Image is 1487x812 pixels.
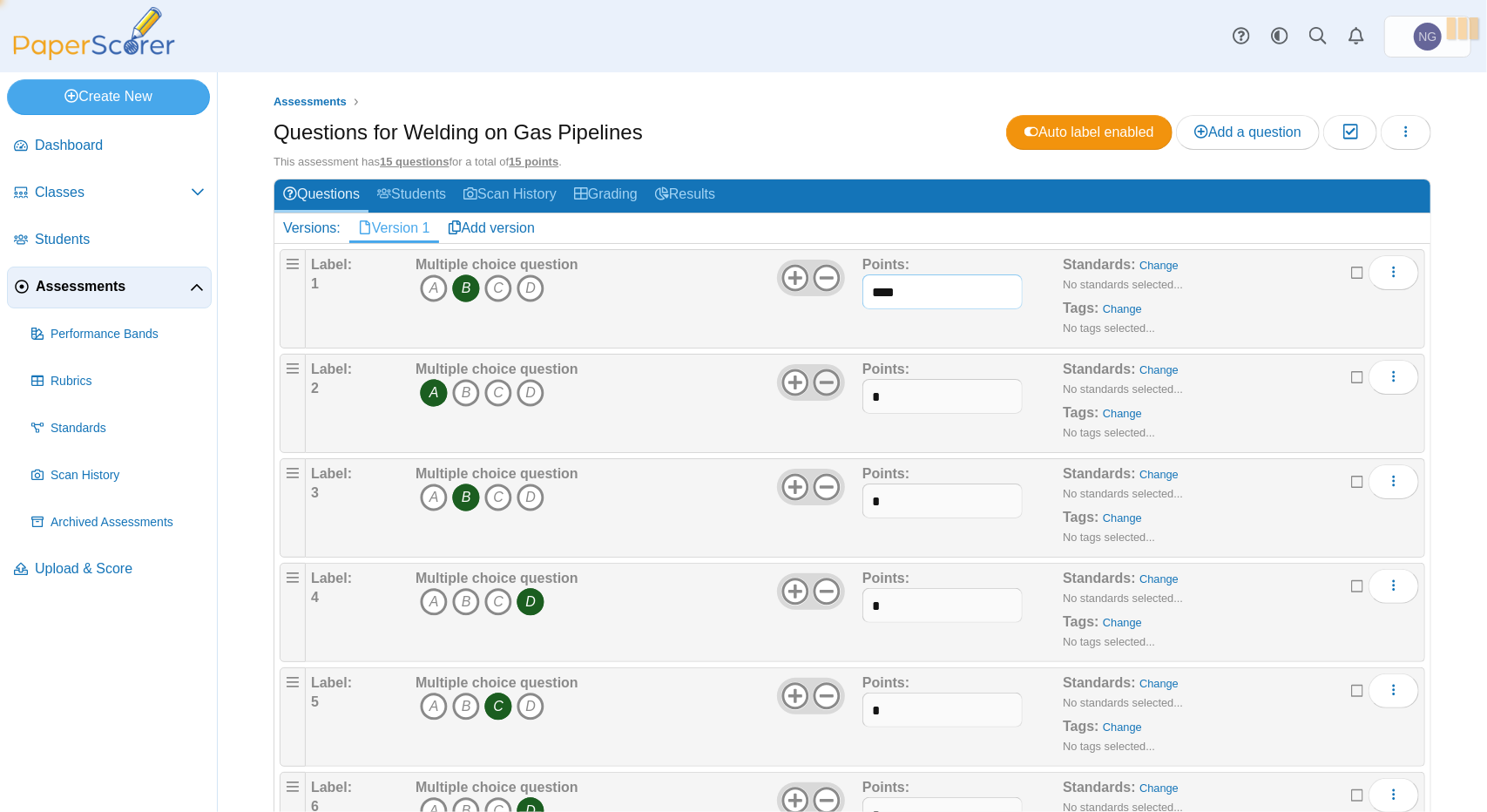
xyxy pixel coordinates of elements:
u: 15 points [509,155,558,168]
small: No tags selected... [1063,531,1155,544]
a: Add version [439,213,544,243]
i: A [420,379,448,407]
div: Versions: [274,213,349,243]
a: Change [1103,616,1142,629]
span: Add a question [1194,125,1301,139]
button: More options [1369,673,1419,708]
a: Dashboard [7,125,212,167]
a: Questions [274,179,368,212]
button: More options [1369,464,1419,499]
b: Label: [311,571,352,585]
i: C [484,274,512,302]
a: Version 1 [349,213,439,243]
i: D [517,484,544,511]
a: Alerts [1337,17,1375,56]
a: Change [1139,677,1179,690]
span: Nathan Green [1419,30,1437,43]
b: Tags: [1063,405,1098,420]
div: This assessment has for a total of . [274,154,1431,170]
b: Label: [311,780,352,795]
span: Assessments [36,277,190,296]
h1: Questions for Welding on Gas Pipelines [274,118,643,147]
small: No standards selected... [1063,278,1183,291]
a: Archived Assessments [24,502,212,544]
b: Label: [311,257,352,272]
span: Upload & Score [35,559,205,579]
b: Tags: [1063,301,1098,315]
u: 15 questions [380,155,449,168]
small: No standards selected... [1063,592,1183,605]
div: Drag handle [280,249,306,348]
i: A [420,588,448,616]
div: Drag handle [280,563,306,662]
b: Points: [862,780,909,795]
a: Change [1139,468,1179,481]
a: Upload & Score [7,549,212,591]
span: Rubrics [51,373,205,390]
a: Rubrics [24,361,212,403]
i: C [484,484,512,511]
b: Tags: [1063,510,1098,524]
a: Change [1103,511,1142,524]
div: Drag handle [280,458,306,558]
div: Drag handle [280,354,306,453]
span: Students [35,230,205,249]
a: Students [368,179,455,212]
span: Nathan Green [1414,23,1442,51]
a: Scan History [455,179,565,212]
a: Add a question [1176,115,1320,150]
small: No standards selected... [1063,382,1183,396]
a: Change [1139,363,1179,376]
a: Change [1139,782,1179,795]
a: Grading [565,179,646,212]
i: C [484,588,512,616]
b: Standards: [1063,780,1136,795]
b: Multiple choice question [416,571,578,585]
b: Points: [862,362,909,376]
i: B [452,484,480,511]
a: Change [1103,721,1142,734]
b: Multiple choice question [416,466,578,481]
b: 1 [311,276,319,291]
small: No tags selected... [1063,635,1155,648]
i: B [452,274,480,302]
div: Drag handle [280,667,306,767]
span: Performance Bands [51,326,205,343]
span: Assessments [274,95,347,108]
a: Nathan Green [1384,16,1471,58]
a: Assessments [269,91,351,113]
b: Tags: [1063,719,1098,734]
span: Classes [35,183,191,202]
a: Change [1103,407,1142,420]
b: Label: [311,362,352,376]
b: 3 [311,485,319,500]
a: Change [1139,572,1179,585]
i: C [484,379,512,407]
button: More options [1369,255,1419,290]
b: Standards: [1063,675,1136,690]
b: 4 [311,590,319,605]
b: Label: [311,466,352,481]
a: Results [646,179,724,212]
a: Performance Bands [24,314,212,355]
i: D [517,274,544,302]
span: Standards [51,420,205,437]
span: Archived Assessments [51,514,205,531]
b: 5 [311,694,319,709]
b: Standards: [1063,257,1136,272]
b: Points: [862,571,909,585]
a: Classes [7,173,212,214]
a: Assessments [7,267,212,308]
i: A [420,693,448,721]
i: B [452,379,480,407]
a: PaperScorer [7,48,181,63]
a: Students [7,220,212,261]
i: A [420,274,448,302]
small: No standards selected... [1063,696,1183,709]
a: Standards [24,408,212,450]
b: Multiple choice question [416,675,578,690]
b: Tags: [1063,614,1098,629]
b: Label: [311,675,352,690]
span: Dashboard [35,136,205,155]
a: Change [1103,302,1142,315]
